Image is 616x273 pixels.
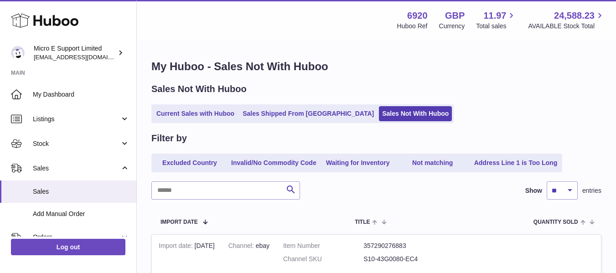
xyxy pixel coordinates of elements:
[151,83,247,95] h2: Sales Not With Huboo
[582,186,601,195] span: entries
[439,22,465,31] div: Currency
[471,155,561,170] a: Address Line 1 is Too Long
[228,242,256,252] strong: Channel
[283,255,363,263] dt: Channel SKU
[228,155,320,170] a: Invalid/No Commodity Code
[11,239,125,255] a: Log out
[355,219,370,225] span: Title
[528,22,605,31] span: AVAILABLE Stock Total
[554,10,595,22] span: 24,588.23
[11,46,25,60] img: contact@micropcsupport.com
[33,115,120,124] span: Listings
[533,219,578,225] span: Quantity Sold
[483,10,506,22] span: 11.97
[363,242,444,250] dd: 357290276883
[476,22,517,31] span: Total sales
[525,186,542,195] label: Show
[34,53,134,61] span: [EMAIL_ADDRESS][DOMAIN_NAME]
[33,210,129,218] span: Add Manual Order
[33,187,129,196] span: Sales
[321,155,394,170] a: Waiting for Inventory
[379,106,452,121] a: Sales Not With Huboo
[151,59,601,74] h1: My Huboo - Sales Not With Huboo
[153,106,238,121] a: Current Sales with Huboo
[33,233,120,242] span: Orders
[228,242,269,250] div: ebay
[528,10,605,31] a: 24,588.23 AVAILABLE Stock Total
[445,10,465,22] strong: GBP
[476,10,517,31] a: 11.97 Total sales
[153,155,226,170] a: Excluded Country
[33,139,120,148] span: Stock
[33,90,129,99] span: My Dashboard
[283,242,363,250] dt: Item Number
[151,132,187,144] h2: Filter by
[33,164,120,173] span: Sales
[160,219,198,225] span: Import date
[363,255,444,263] dd: S10-43G0080-EC4
[407,10,428,22] strong: 6920
[34,44,116,62] div: Micro E Support Limited
[396,155,469,170] a: Not matching
[397,22,428,31] div: Huboo Ref
[159,242,195,252] strong: Import date
[239,106,377,121] a: Sales Shipped From [GEOGRAPHIC_DATA]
